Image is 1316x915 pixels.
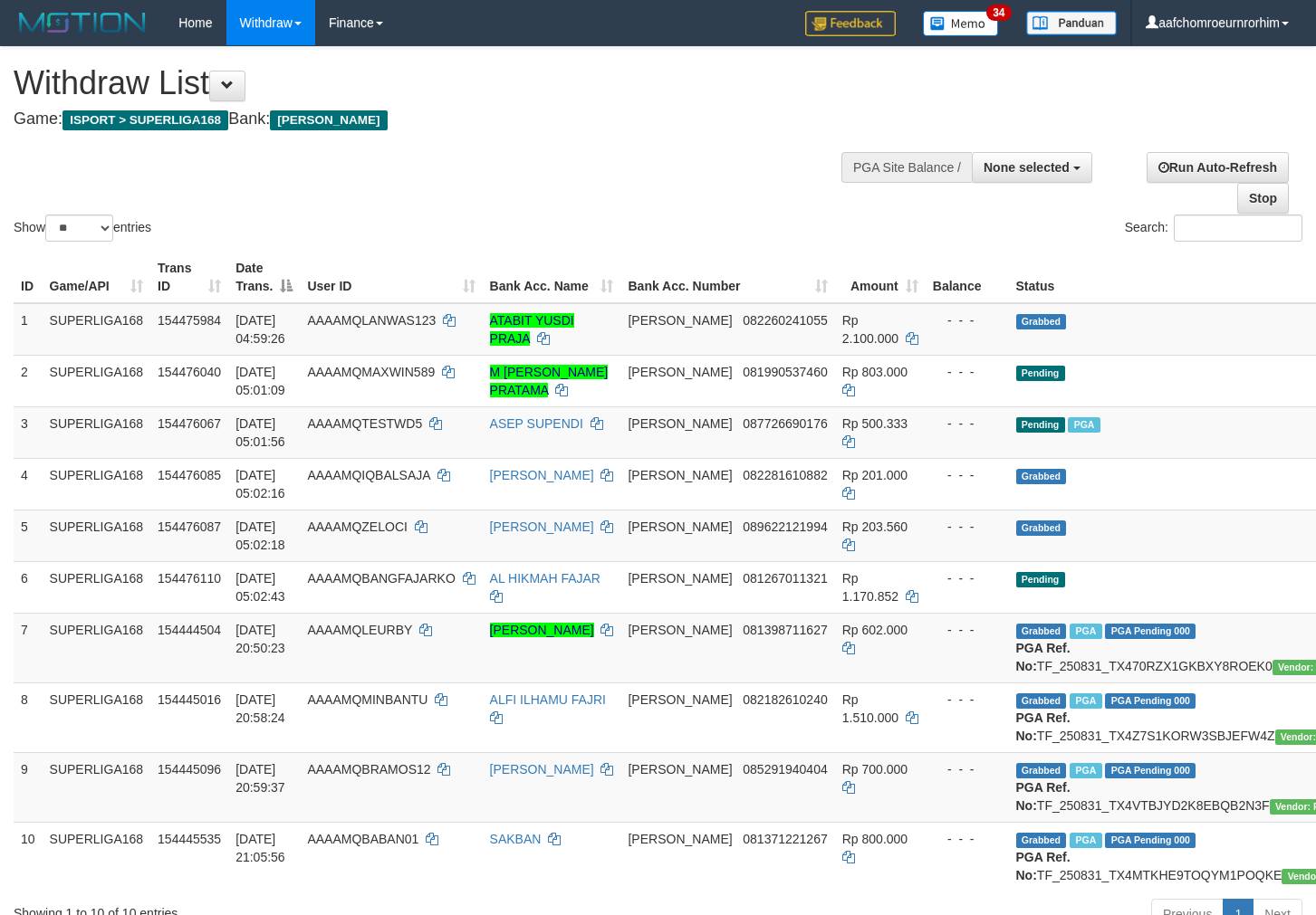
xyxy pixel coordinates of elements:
[842,365,908,379] span: Rp 803.000
[490,519,594,534] a: [PERSON_NAME]
[842,571,898,604] span: Rp 1.170.852
[1070,624,1101,639] span: Marked by aafounsreynich
[1147,152,1289,183] a: Run Auto-Refresh
[628,416,732,431] span: [PERSON_NAME]
[933,621,1002,639] div: - - -
[235,313,285,346] span: [DATE] 04:59:26
[842,692,898,725] span: Rp 1.510.000
[158,468,221,482] span: 154476085
[43,752,151,822] td: SUPERLIGA168
[1105,624,1196,639] span: PGA Pending
[1016,693,1067,709] span: Grabbed
[933,830,1002,848] div: - - -
[743,623,827,637] span: Copy 081398711627 to clipboard
[628,519,732,534] span: [PERSON_NAME]
[842,313,898,346] span: Rp 2.100.000
[743,365,827,379] span: Copy 081990537460 to clipboard
[307,519,407,534] span: AAAAMQZELOCI
[43,252,151,303] th: Game/API: activate to sort column ascending
[307,468,429,482] span: AAAAMQIQBALSAJA
[235,571,285,604] span: [DATE] 05:02:43
[1016,710,1071,743] b: PGA Ref. No:
[307,571,455,586] span: AAAAMQBANGFAJARKO
[628,571,732,586] span: [PERSON_NAME]
[490,468,594,482] a: [PERSON_NAME]
[842,519,908,534] span: Rp 203.560
[842,623,908,637] span: Rp 602.000
[743,313,827,328] span: Copy 082260241055 to clipboard
[14,406,43,458] td: 3
[14,9,151,36] img: MOTION_logo.png
[307,692,427,707] span: AAAAMQMINBANTU
[14,752,43,822] td: 9
[490,692,606,707] a: ALFI ILHAMU FAJRI
[743,762,827,777] span: Copy 085291940404 to clipboard
[490,365,609,397] a: M [PERSON_NAME] PRATAMA
[805,11,896,36] img: Feedback.jpg
[307,762,430,777] span: AAAAMQBRAMOS12
[235,692,285,725] span: [DATE] 20:58:24
[984,160,1070,175] span: None selected
[1016,572,1065,587] span: Pending
[43,303,151,356] td: SUPERLIGA168
[490,623,594,637] a: [PERSON_NAME]
[1016,763,1067,778] span: Grabbed
[45,214,113,242] select: Showentries
[490,832,542,846] a: SAKBAN
[235,519,285,552] span: [DATE] 05:02:18
[1016,469,1067,484] span: Grabbed
[43,510,151,561] td: SUPERLIGA168
[235,832,285,864] span: [DATE] 21:05:56
[986,5,1011,21] span: 34
[490,571,600,586] a: AL HIKMAH FAJAR
[1105,693,1196,709] span: PGA Pending
[620,252,834,303] th: Bank Acc. Number: activate to sort column ascending
[1016,833,1067,848] span: Grabbed
[158,571,221,586] span: 154476110
[1016,624,1067,639] span: Grabbed
[270,110,387,130] span: [PERSON_NAME]
[14,65,860,101] h1: Withdraw List
[43,561,151,613] td: SUPERLIGA168
[1068,417,1100,433] span: Marked by aafmaleo
[933,760,1002,778] div: - - -
[490,313,574,346] a: ATABIT YUSDI PRAJA
[228,252,300,303] th: Date Trans.: activate to sort column descending
[235,623,285,655] span: [DATE] 20:50:23
[307,832,418,846] span: AAAAMQBABAN01
[842,762,908,777] span: Rp 700.000
[628,468,732,482] span: [PERSON_NAME]
[743,571,827,586] span: Copy 081267011321 to clipboard
[628,762,732,777] span: [PERSON_NAME]
[842,832,908,846] span: Rp 800.000
[158,762,221,777] span: 154445096
[14,214,151,242] label: Show entries
[158,365,221,379] span: 154476040
[1070,693,1101,709] span: Marked by aafheankoy
[628,623,732,637] span: [PERSON_NAME]
[43,406,151,458] td: SUPERLIGA168
[235,468,285,500] span: [DATE] 05:02:16
[628,832,732,846] span: [PERSON_NAME]
[158,313,221,328] span: 154475984
[158,692,221,707] span: 154445016
[1237,183,1289,214] a: Stop
[307,416,422,431] span: AAAAMQTESTWD5
[933,518,1002,536] div: - - -
[933,415,1002,433] div: - - -
[14,458,43,510] td: 4
[150,252,228,303] th: Trans ID: activate to sort column ascending
[841,152,972,183] div: PGA Site Balance /
[158,832,221,846] span: 154445535
[14,303,43,356] td: 1
[743,468,827,482] span: Copy 082281610882 to clipboard
[926,252,1009,303] th: Balance
[490,762,594,777] a: [PERSON_NAME]
[1016,850,1071,882] b: PGA Ref. No:
[1070,833,1101,848] span: Marked by aafheankoy
[628,313,732,328] span: [PERSON_NAME]
[235,365,285,397] span: [DATE] 05:01:09
[743,832,827,846] span: Copy 081371221267 to clipboard
[307,313,436,328] span: AAAAMQLANWAS123
[235,762,285,795] span: [DATE] 20:59:37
